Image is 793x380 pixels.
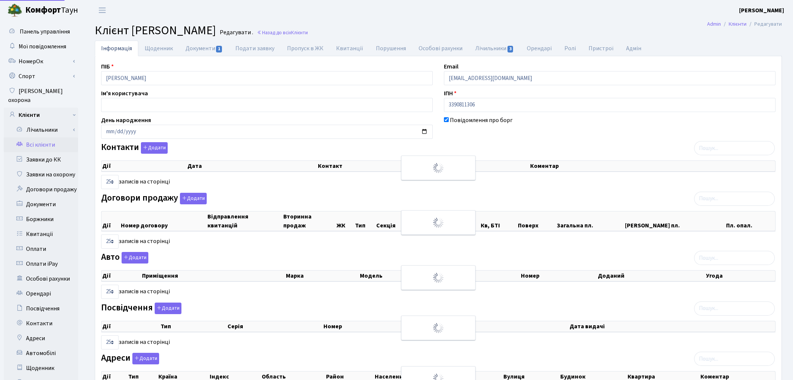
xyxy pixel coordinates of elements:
[25,4,78,17] span: Таун
[139,141,168,154] a: Додати
[179,41,229,56] a: Документи
[138,41,179,56] a: Щоденник
[469,41,520,56] a: Лічильники
[4,242,78,256] a: Оплати
[4,197,78,212] a: Документи
[694,251,775,265] input: Пошук...
[529,161,775,171] th: Коментар
[101,142,168,154] label: Контакти
[4,346,78,361] a: Автомобілі
[725,211,775,231] th: Пл. опал.
[101,116,151,125] label: День народження
[705,271,775,281] th: Угода
[432,217,444,229] img: Обробка...
[450,116,513,125] label: Повідомлення про борг
[696,16,793,32] nav: breadcrumb
[101,271,141,281] th: Дії
[558,41,582,56] a: Ролі
[520,271,597,281] th: Номер
[19,42,66,51] span: Мої повідомлення
[4,24,78,39] a: Панель управління
[480,211,517,231] th: Кв, БТІ
[4,227,78,242] a: Квитанції
[95,22,216,39] span: Клієнт [PERSON_NAME]
[597,271,705,281] th: Доданий
[130,352,159,365] a: Додати
[101,252,148,264] label: Авто
[729,20,747,28] a: Клієнти
[747,20,782,28] li: Редагувати
[120,251,148,264] a: Додати
[620,41,648,56] a: Адмін
[153,301,181,314] a: Додати
[739,6,784,15] a: [PERSON_NAME]
[101,161,187,171] th: Дії
[93,4,112,16] button: Переключити навігацію
[4,212,78,227] a: Боржники
[694,192,775,206] input: Пошук...
[141,142,168,154] button: Контакти
[4,69,78,84] a: Спорт
[101,353,159,364] label: Адреси
[101,285,170,299] label: записів на сторінці
[291,29,308,36] span: Клієнти
[624,211,725,231] th: [PERSON_NAME] пл.
[4,361,78,376] a: Щоденник
[101,175,170,189] label: записів на сторінці
[178,191,207,204] a: Додати
[95,41,138,56] a: Інформація
[556,211,624,231] th: Загальна пл.
[101,234,170,249] label: записів на сторінці
[517,211,557,231] th: Поверх
[323,321,435,332] th: Номер
[229,41,281,56] a: Подати заявку
[520,41,558,56] a: Орендарі
[4,39,78,54] a: Мої повідомлення
[227,321,323,332] th: Серія
[432,272,444,284] img: Обробка...
[218,29,253,36] small: Редагувати .
[432,322,444,334] img: Обробка...
[336,211,354,231] th: ЖК
[317,161,529,171] th: Контакт
[444,62,458,71] label: Email
[9,122,78,137] a: Лічильники
[180,193,207,204] button: Договори продажу
[132,353,159,364] button: Адреси
[101,285,119,299] select: записів на сторінці
[4,331,78,346] a: Адреси
[4,54,78,69] a: НомерОк
[122,252,148,264] button: Авто
[207,211,283,231] th: Відправлення квитанцій
[257,29,308,36] a: Назад до всіхКлієнти
[101,303,181,314] label: Посвідчення
[569,321,775,332] th: Дата видачі
[375,211,413,231] th: Секція
[4,167,78,182] a: Заявки на охорону
[4,137,78,152] a: Всі клієнти
[25,4,61,16] b: Комфорт
[4,286,78,301] a: Орендарі
[354,211,375,231] th: Тип
[101,175,119,189] select: записів на сторінці
[435,321,569,332] th: Видано
[452,271,520,281] th: Колір
[359,271,452,281] th: Модель
[20,28,70,36] span: Панель управління
[101,211,120,231] th: Дії
[101,321,160,332] th: Дії
[160,321,227,332] th: Тип
[4,301,78,316] a: Посвідчення
[694,352,775,366] input: Пошук...
[141,271,285,281] th: Приміщення
[4,316,78,331] a: Контакти
[4,108,78,122] a: Клієнти
[101,62,114,71] label: ПІБ
[4,182,78,197] a: Договори продажу
[155,303,181,314] button: Посвідчення
[216,46,222,52] span: 1
[412,41,469,56] a: Особові рахунки
[101,89,148,98] label: Ім'я користувача
[4,84,78,108] a: [PERSON_NAME] охорона
[101,193,207,204] label: Договори продажу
